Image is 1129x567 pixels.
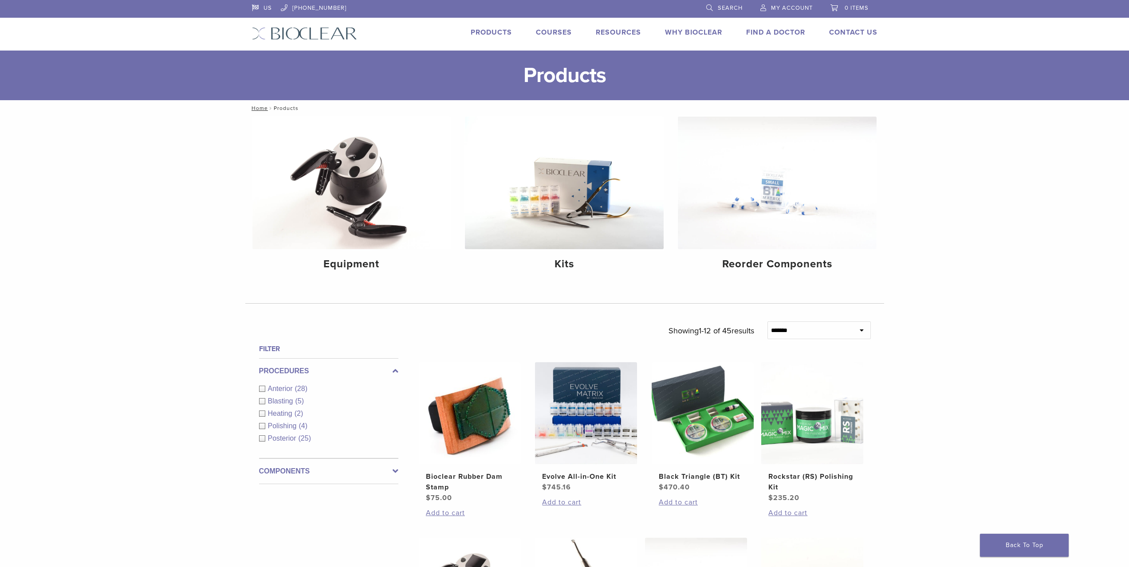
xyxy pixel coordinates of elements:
span: (4) [299,422,307,430]
span: Posterior [268,434,299,442]
h2: Evolve All-in-One Kit [542,471,630,482]
bdi: 470.40 [659,483,690,492]
span: (25) [299,434,311,442]
span: Anterior [268,385,295,392]
img: Rockstar (RS) Polishing Kit [761,362,863,464]
span: My Account [771,4,813,12]
bdi: 75.00 [426,493,452,502]
a: Find A Doctor [746,28,805,37]
a: Evolve All-in-One KitEvolve All-in-One Kit $745.16 [535,362,638,493]
h4: Equipment [260,256,444,272]
span: $ [659,483,664,492]
p: Showing results [669,321,754,340]
img: Kits [465,117,664,249]
h2: Rockstar (RS) Polishing Kit [768,471,856,493]
span: $ [542,483,547,492]
span: (28) [295,385,307,392]
label: Procedures [259,366,398,376]
img: Reorder Components [678,117,877,249]
a: Resources [596,28,641,37]
span: Blasting [268,397,295,405]
h4: Kits [472,256,657,272]
label: Components [259,466,398,477]
img: Evolve All-in-One Kit [535,362,637,464]
span: Polishing [268,422,299,430]
a: Why Bioclear [665,28,722,37]
span: Search [718,4,743,12]
span: / [268,106,274,110]
a: Black Triangle (BT) KitBlack Triangle (BT) Kit $470.40 [651,362,755,493]
nav: Products [245,100,884,116]
a: Add to cart: “Black Triangle (BT) Kit” [659,497,747,508]
img: Bioclear Rubber Dam Stamp [419,362,521,464]
a: Contact Us [829,28,877,37]
img: Equipment [252,117,451,249]
a: Reorder Components [678,117,877,278]
h4: Filter [259,344,398,354]
img: Black Triangle (BT) Kit [652,362,754,464]
span: (5) [295,397,304,405]
img: Bioclear [252,27,357,40]
span: $ [768,493,773,502]
a: Home [249,105,268,111]
bdi: 745.16 [542,483,571,492]
a: Add to cart: “Evolve All-in-One Kit” [542,497,630,508]
a: Kits [465,117,664,278]
span: 0 items [845,4,869,12]
a: Bioclear Rubber Dam StampBioclear Rubber Dam Stamp $75.00 [418,362,522,503]
a: Back To Top [980,534,1069,557]
a: Courses [536,28,572,37]
a: Rockstar (RS) Polishing KitRockstar (RS) Polishing Kit $235.20 [761,362,864,503]
a: Add to cart: “Bioclear Rubber Dam Stamp” [426,508,514,518]
a: Products [471,28,512,37]
h2: Bioclear Rubber Dam Stamp [426,471,514,493]
a: Add to cart: “Rockstar (RS) Polishing Kit” [768,508,856,518]
h2: Black Triangle (BT) Kit [659,471,747,482]
span: (2) [295,410,303,417]
a: Equipment [252,117,451,278]
span: 1-12 of 45 [699,326,732,336]
bdi: 235.20 [768,493,799,502]
span: $ [426,493,431,502]
span: Heating [268,410,295,417]
h4: Reorder Components [685,256,869,272]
